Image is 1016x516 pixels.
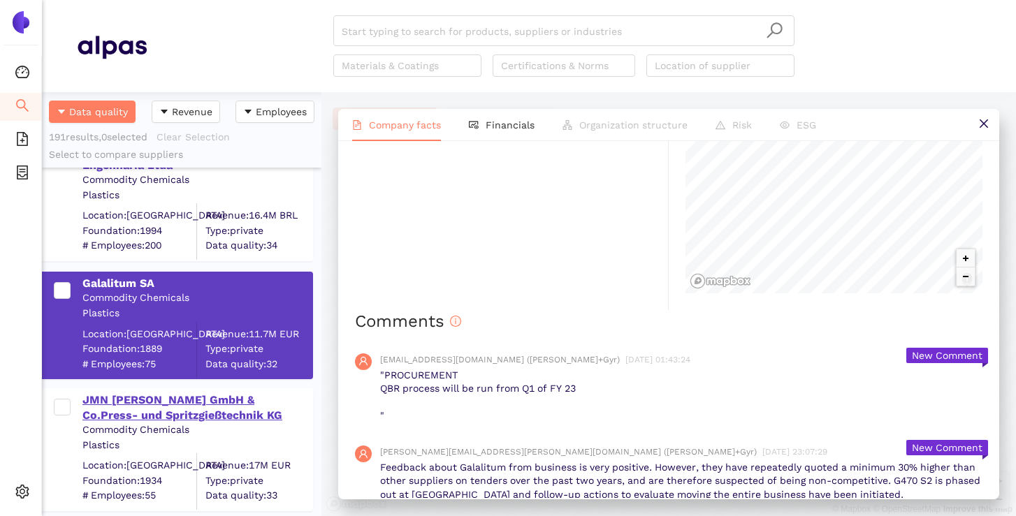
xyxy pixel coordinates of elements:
[968,109,999,140] button: close
[82,276,312,291] div: Galalitum SA
[82,489,196,503] span: # Employees: 55
[352,120,362,130] span: file-text
[690,273,751,289] a: Mapbox logo
[957,249,975,267] button: Zoom in
[82,342,196,356] span: Foundation: 1889
[82,239,196,253] span: # Employees: 200
[358,449,368,459] span: user
[205,209,312,223] div: Revenue: 16.4M BRL
[469,120,479,130] span: fund-view
[82,327,196,341] div: Location: [GEOGRAPHIC_DATA]
[152,101,220,123] button: caret-downRevenue
[82,188,312,202] div: Plastics
[49,101,136,123] button: caret-downData quality
[797,119,816,131] span: ESG
[563,120,572,130] span: apartment
[380,353,625,366] span: [EMAIL_ADDRESS][DOMAIN_NAME] ([PERSON_NAME]+Gyr)
[205,239,312,253] span: Data quality: 34
[766,22,783,39] span: search
[380,461,982,502] p: Feedback about Galalitum from business is very positive. However, they have repeatedly quoted a m...
[369,119,441,131] span: Company facts
[15,60,29,88] span: dashboard
[205,357,312,371] span: Data quality: 32
[82,473,196,487] span: Foundation: 1934
[243,107,253,118] span: caret-down
[380,369,982,423] p: "PROCUREMENT QBR process will be run from Q1 of FY 23 "
[15,161,29,189] span: container
[57,107,66,118] span: caret-down
[235,101,314,123] button: caret-downEmployees
[256,104,307,119] span: Employees
[716,120,725,130] span: warning
[49,148,314,162] div: Select to compare suppliers
[205,459,312,473] div: Revenue: 17M EUR
[732,119,752,131] span: Risk
[159,107,169,118] span: caret-down
[486,119,535,131] span: Financials
[77,29,147,64] img: Homepage
[358,356,368,366] span: user
[579,119,688,131] span: Organization structure
[82,357,196,371] span: # Employees: 75
[205,489,312,503] span: Data quality: 33
[82,173,312,187] div: Commodity Chemicals
[450,316,461,327] span: info-circle
[957,267,975,286] button: Zoom out
[978,118,989,129] span: close
[82,223,196,237] span: Foundation: 1994
[780,120,790,130] span: eye
[82,392,312,424] div: JMN [PERSON_NAME] GmbH & Co.Press- und Spritzgießtechnik KG
[82,423,312,437] div: Commodity Chemicals
[205,342,312,356] span: Type: private
[205,327,312,341] div: Revenue: 11.7M EUR
[49,131,147,142] span: 191 results, 0 selected
[156,126,239,148] button: Clear Selection
[912,442,982,453] span: New Comment
[82,307,312,320] div: Plastics
[355,310,982,334] h2: Comments
[10,11,32,34] img: Logo
[15,127,29,155] span: file-add
[625,353,696,366] span: [DATE] 01:43:24
[82,291,312,305] div: Commodity Chemicals
[69,104,128,119] span: Data quality
[205,473,312,487] span: Type: private
[82,459,196,473] div: Location: [GEOGRAPHIC_DATA]
[172,104,212,119] span: Revenue
[205,223,312,237] span: Type: private
[15,480,29,508] span: setting
[82,438,312,452] div: Plastics
[380,445,762,458] span: [PERSON_NAME][EMAIL_ADDRESS][PERSON_NAME][DOMAIN_NAME] ([PERSON_NAME]+Gyr)
[912,350,982,361] span: New Comment
[762,445,833,458] span: [DATE] 23:07:29
[82,209,196,223] div: Location: [GEOGRAPHIC_DATA]
[15,94,29,121] span: search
